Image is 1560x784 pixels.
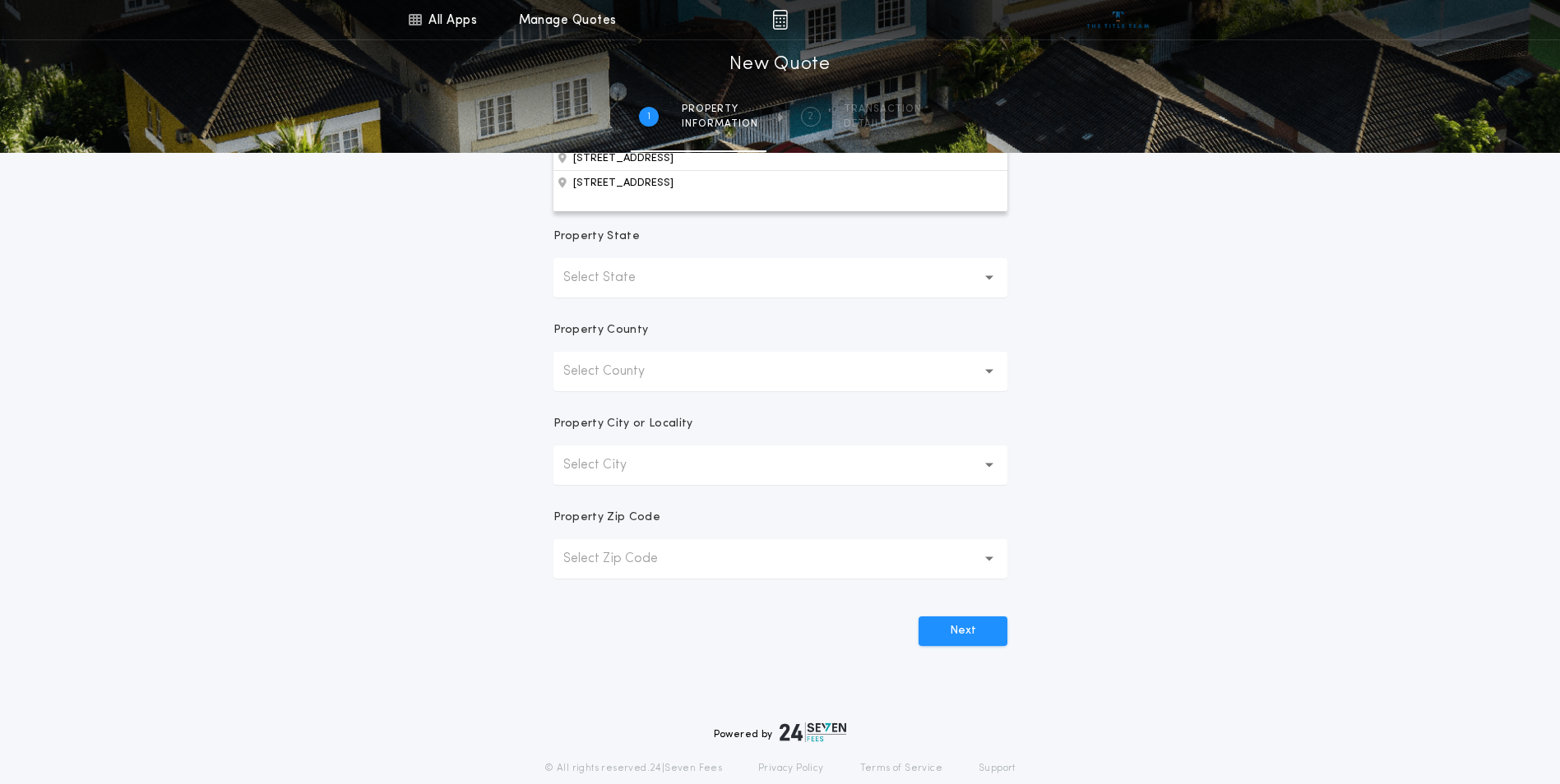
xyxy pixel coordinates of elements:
p: © All rights reserved. 24|Seven Fees [544,762,722,775]
img: vs-icon [1087,12,1149,28]
img: logo [780,722,847,742]
button: Property Address[STREET_ADDRESS] [553,170,1007,195]
h2: 1 [647,110,650,123]
button: Select Zip Code [553,539,1007,579]
button: Select State [553,258,1007,297]
a: Privacy Policy [758,762,824,775]
p: Property County [553,322,649,339]
h2: 2 [808,110,813,123]
p: Select County [563,362,671,381]
p: Property City or Locality [553,416,693,432]
h1: New Quote [729,52,830,78]
a: Support [979,762,1016,775]
span: Property [682,103,758,116]
div: Powered by [714,722,847,742]
p: Property Zip Code [553,510,660,526]
span: information [682,118,758,131]
span: details [844,118,922,131]
button: Select City [553,445,1007,485]
p: Select City [563,455,653,475]
button: Select County [553,352,1007,391]
span: Transaction [844,103,922,116]
p: Property State [553,228,640,245]
p: Select Zip Code [563,549,684,569]
button: Next [919,616,1007,646]
p: Select State [563,268,662,288]
img: img [772,10,788,30]
a: Terms of Service [860,762,942,775]
button: Property Address[STREET_ADDRESS] [553,145,1007,170]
